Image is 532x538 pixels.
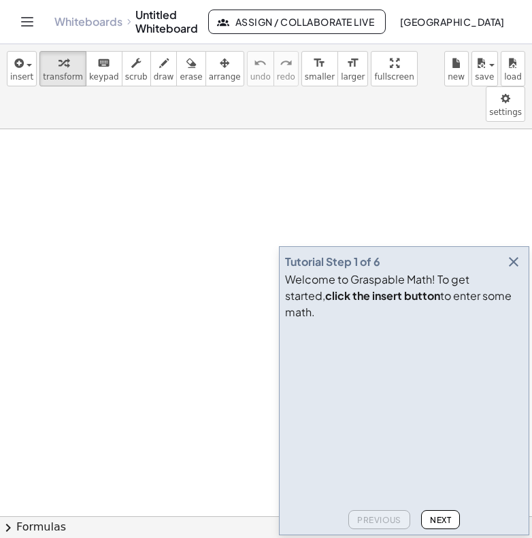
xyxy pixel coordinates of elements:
i: redo [280,55,293,71]
span: new [448,72,465,82]
button: Assign / Collaborate Live [208,10,386,34]
span: save [475,72,494,82]
span: larger [341,72,365,82]
b: click the insert button [325,288,440,303]
button: insert [7,51,37,86]
button: save [471,51,498,86]
button: scrub [122,51,151,86]
button: Toggle navigation [16,11,38,33]
span: undo [250,72,271,82]
i: format_size [313,55,326,71]
i: format_size [346,55,359,71]
span: Next [430,515,451,525]
div: Tutorial Step 1 of 6 [285,254,380,270]
span: transform [43,72,83,82]
span: draw [154,72,174,82]
span: redo [277,72,295,82]
span: erase [180,72,202,82]
i: undo [254,55,267,71]
button: format_sizesmaller [301,51,338,86]
span: keypad [89,72,119,82]
button: fullscreen [371,51,417,86]
div: Welcome to Graspable Math! To get started, to enter some math. [285,271,523,320]
span: smaller [305,72,335,82]
span: fullscreen [374,72,414,82]
button: undoundo [247,51,274,86]
button: Next [421,510,460,529]
a: Whiteboards [54,15,122,29]
span: load [504,72,522,82]
button: format_sizelarger [337,51,368,86]
span: insert [10,72,33,82]
span: settings [489,107,522,117]
button: settings [486,86,525,122]
button: new [444,51,469,86]
i: keyboard [97,55,110,71]
button: erase [176,51,205,86]
button: [GEOGRAPHIC_DATA] [388,10,516,34]
span: scrub [125,72,148,82]
span: arrange [209,72,241,82]
button: arrange [205,51,244,86]
button: draw [150,51,178,86]
span: Assign / Collaborate Live [220,16,374,28]
button: load [501,51,525,86]
button: keyboardkeypad [86,51,122,86]
button: transform [39,51,86,86]
button: redoredo [273,51,299,86]
span: [GEOGRAPHIC_DATA] [399,16,505,28]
